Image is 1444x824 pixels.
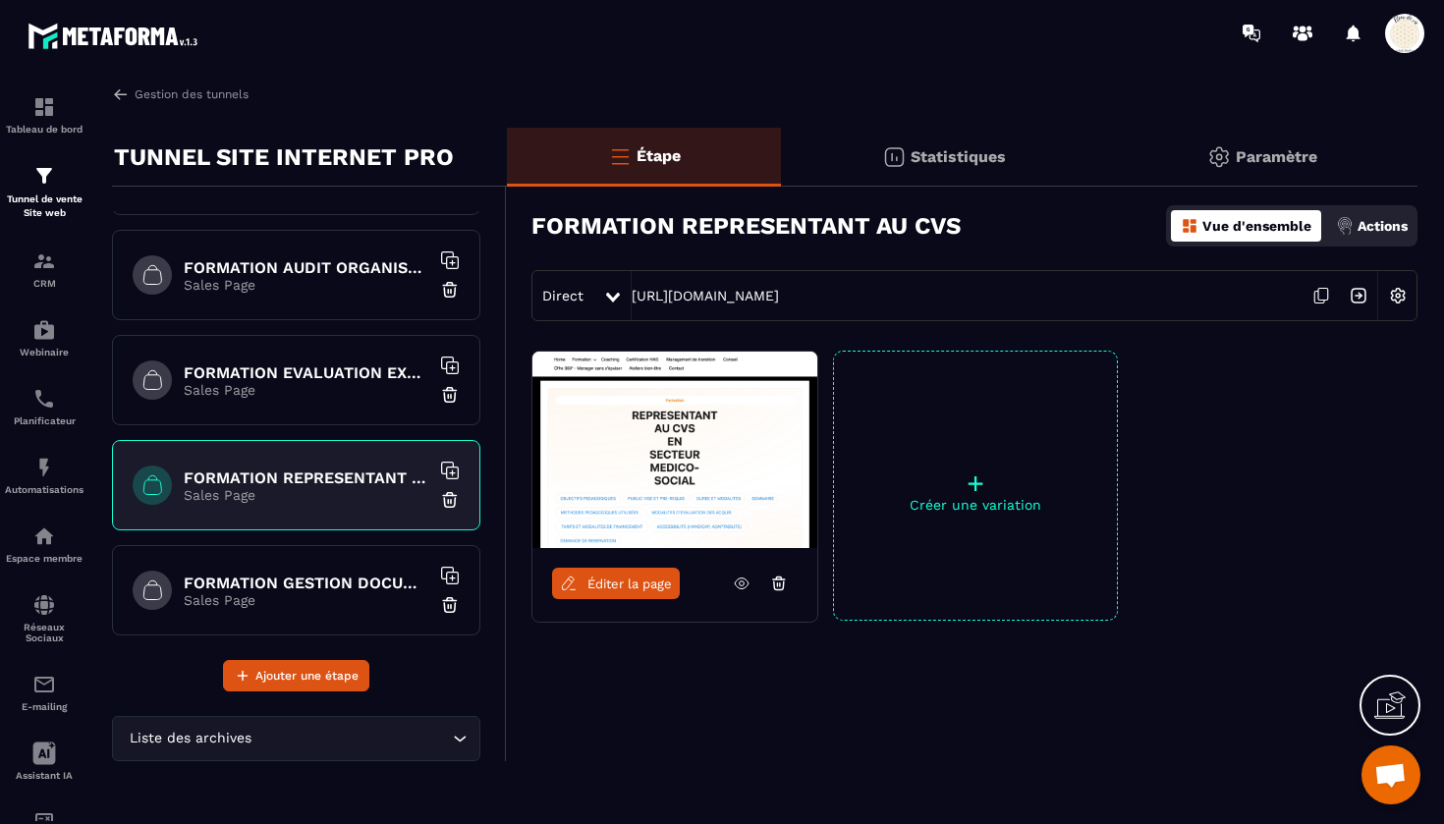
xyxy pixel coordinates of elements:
[440,385,460,405] img: trash
[834,497,1117,513] p: Créer une variation
[5,415,83,426] p: Planificateur
[223,660,369,691] button: Ajouter une étape
[184,382,429,398] p: Sales Page
[5,701,83,712] p: E-mailing
[440,490,460,510] img: trash
[184,592,429,608] p: Sales Page
[532,352,817,548] img: image
[112,85,130,103] img: arrow
[5,81,83,149] a: formationformationTableau de bord
[5,510,83,578] a: automationsautomationsEspace membre
[32,524,56,548] img: automations
[637,146,681,165] p: Étape
[882,145,906,169] img: stats.20deebd0.svg
[5,727,83,796] a: Assistant IA
[32,387,56,411] img: scheduler
[1358,218,1408,234] p: Actions
[1336,217,1354,235] img: actions.d6e523a2.png
[184,468,429,487] h6: FORMATION REPRESENTANT AU CVS
[5,770,83,781] p: Assistant IA
[114,137,454,177] p: TUNNEL SITE INTERNET PRO
[184,258,429,277] h6: FORMATION AUDIT ORGANISATIONNEL EN ESSMS
[32,673,56,696] img: email
[32,593,56,617] img: social-network
[5,372,83,441] a: schedulerschedulerPlanificateur
[531,212,961,240] h3: FORMATION REPRESENTANT AU CVS
[184,363,429,382] h6: FORMATION EVALUATION EXTERNE HAS
[1361,745,1420,804] div: Ouvrir le chat
[32,456,56,479] img: automations
[1379,277,1416,314] img: setting-w.858f3a88.svg
[1207,145,1231,169] img: setting-gr.5f69749f.svg
[1340,277,1377,314] img: arrow-next.bcc2205e.svg
[587,577,672,591] span: Éditer la page
[32,318,56,342] img: automations
[5,347,83,357] p: Webinaire
[184,277,429,293] p: Sales Page
[32,249,56,273] img: formation
[440,280,460,300] img: trash
[125,728,255,749] span: Liste des archives
[834,469,1117,497] p: +
[5,235,83,303] a: formationformationCRM
[184,487,429,503] p: Sales Page
[5,124,83,135] p: Tableau de bord
[5,658,83,727] a: emailemailE-mailing
[5,553,83,564] p: Espace membre
[1181,217,1198,235] img: dashboard-orange.40269519.svg
[608,144,632,168] img: bars-o.4a397970.svg
[32,95,56,119] img: formation
[32,164,56,188] img: formation
[255,728,448,749] input: Search for option
[552,568,680,599] a: Éditer la page
[1236,147,1317,166] p: Paramètre
[1202,218,1311,234] p: Vue d'ensemble
[542,288,583,303] span: Direct
[5,622,83,643] p: Réseaux Sociaux
[5,149,83,235] a: formationformationTunnel de vente Site web
[5,278,83,289] p: CRM
[184,574,429,592] h6: FORMATION GESTION DOCUMENTAIRE QUALITE
[255,666,359,686] span: Ajouter une étape
[440,595,460,615] img: trash
[5,441,83,510] a: automationsautomationsAutomatisations
[5,578,83,658] a: social-networksocial-networkRéseaux Sociaux
[112,716,480,761] div: Search for option
[28,18,204,54] img: logo
[911,147,1006,166] p: Statistiques
[5,192,83,220] p: Tunnel de vente Site web
[632,288,779,303] a: [URL][DOMAIN_NAME]
[112,85,249,103] a: Gestion des tunnels
[5,484,83,495] p: Automatisations
[5,303,83,372] a: automationsautomationsWebinaire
